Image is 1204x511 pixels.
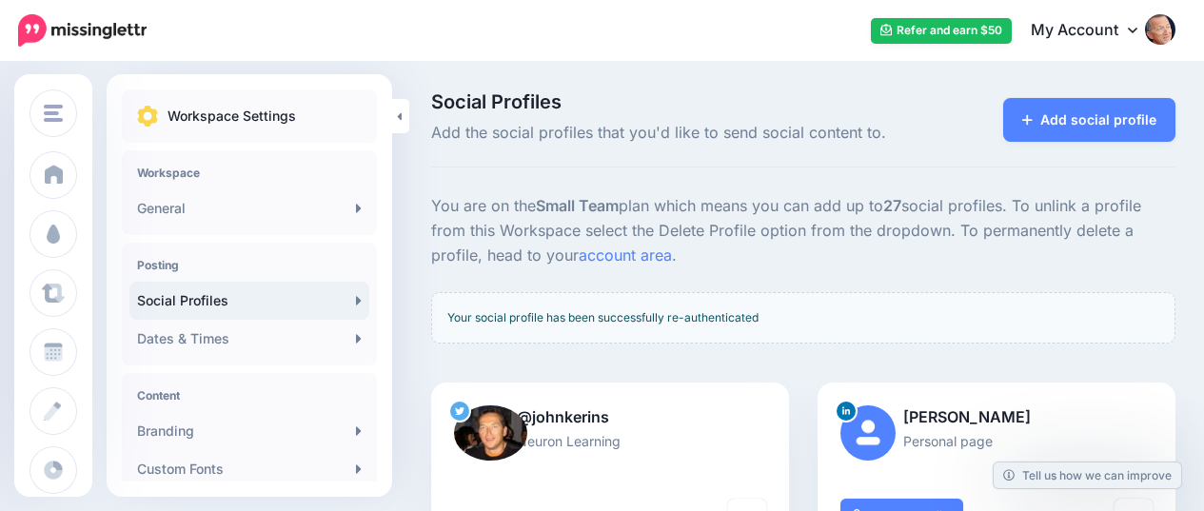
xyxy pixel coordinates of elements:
b: 27 [883,196,901,215]
a: Branding [129,412,369,450]
a: Social Profiles [129,282,369,320]
span: Social Profiles [431,92,918,111]
p: Personal page [840,430,1153,452]
p: You are on the plan which means you can add up to social profiles. To unlink a profile from this ... [431,194,1175,268]
span: Add the social profiles that you'd like to send social content to. [431,121,918,146]
a: Add social profile [1003,98,1175,142]
a: Refer and earn $50 [871,18,1012,44]
h4: Content [137,388,362,403]
p: Neuron Learning [454,430,766,452]
a: account area [579,246,672,265]
a: Custom Fonts [129,450,369,488]
a: My Account [1012,8,1175,54]
a: General [129,189,369,227]
img: settings.png [137,106,158,127]
p: Workspace Settings [168,105,296,128]
a: Dates & Times [129,320,369,358]
div: Your social profile has been successfully re-authenticated [431,292,1175,344]
img: Missinglettr [18,14,147,47]
a: Tell us how we can improve [994,462,1181,488]
img: john_0812-19390.jpg [454,405,527,461]
h4: Workspace [137,166,362,180]
img: user_default_image.png [840,405,896,461]
b: Small Team [536,196,619,215]
p: [PERSON_NAME] [840,405,1153,430]
h4: Posting [137,258,362,272]
img: menu.png [44,105,63,122]
p: @johnkerins [454,405,766,430]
